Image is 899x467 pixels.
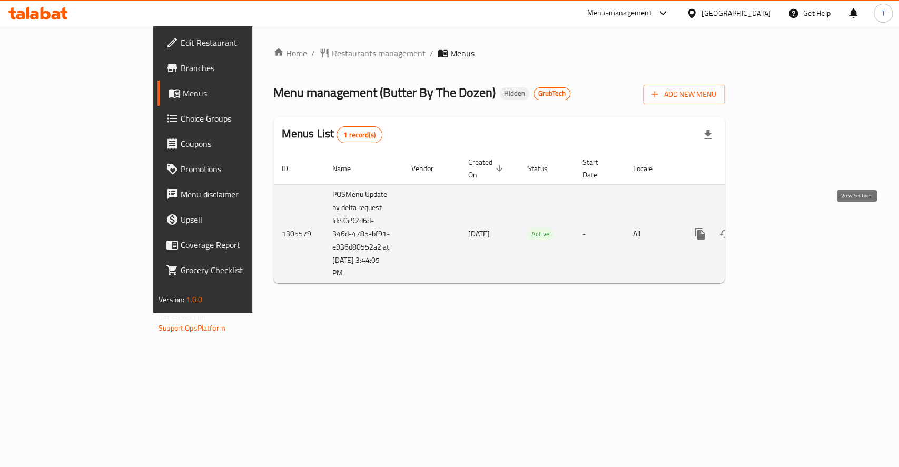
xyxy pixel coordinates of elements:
[273,153,797,284] table: enhanced table
[311,47,315,59] li: /
[324,184,403,283] td: POSMenu Update by delta request Id:40c92d6d-346d-4785-bf91-e936d80552a2 at [DATE] 3:44:05 PM
[332,47,426,59] span: Restaurants management
[643,85,725,104] button: Add New Menu
[157,131,303,156] a: Coupons
[159,321,225,335] a: Support.OpsPlatform
[181,62,295,74] span: Branches
[450,47,475,59] span: Menus
[157,106,303,131] a: Choice Groups
[186,293,202,306] span: 1.0.0
[159,293,184,306] span: Version:
[273,47,725,59] nav: breadcrumb
[713,221,738,246] button: Change Status
[527,228,554,240] span: Active
[625,184,679,283] td: All
[337,130,382,140] span: 1 record(s)
[468,227,490,241] span: [DATE]
[695,122,720,147] div: Export file
[157,207,303,232] a: Upsell
[337,126,382,143] div: Total records count
[273,81,496,104] span: Menu management ( Butter By The Dozen )
[679,153,797,185] th: Actions
[181,137,295,150] span: Coupons
[181,112,295,125] span: Choice Groups
[527,162,561,175] span: Status
[157,257,303,283] a: Grocery Checklist
[181,213,295,226] span: Upsell
[159,311,207,324] span: Get support on:
[181,264,295,276] span: Grocery Checklist
[157,30,303,55] a: Edit Restaurant
[574,184,625,283] td: -
[411,162,447,175] span: Vendor
[282,126,382,143] h2: Menus List
[181,36,295,49] span: Edit Restaurant
[319,47,426,59] a: Restaurants management
[157,232,303,257] a: Coverage Report
[881,7,885,19] span: T
[651,88,716,101] span: Add New Menu
[157,156,303,182] a: Promotions
[468,156,506,181] span: Created On
[181,163,295,175] span: Promotions
[702,7,771,19] div: [GEOGRAPHIC_DATA]
[181,188,295,201] span: Menu disclaimer
[181,239,295,251] span: Coverage Report
[157,81,303,106] a: Menus
[534,89,570,98] span: GrubTech
[687,221,713,246] button: more
[430,47,433,59] li: /
[582,156,612,181] span: Start Date
[183,87,295,100] span: Menus
[527,228,554,241] div: Active
[282,162,302,175] span: ID
[500,87,529,100] div: Hidden
[500,89,529,98] span: Hidden
[633,162,666,175] span: Locale
[157,182,303,207] a: Menu disclaimer
[157,55,303,81] a: Branches
[332,162,364,175] span: Name
[587,7,652,19] div: Menu-management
